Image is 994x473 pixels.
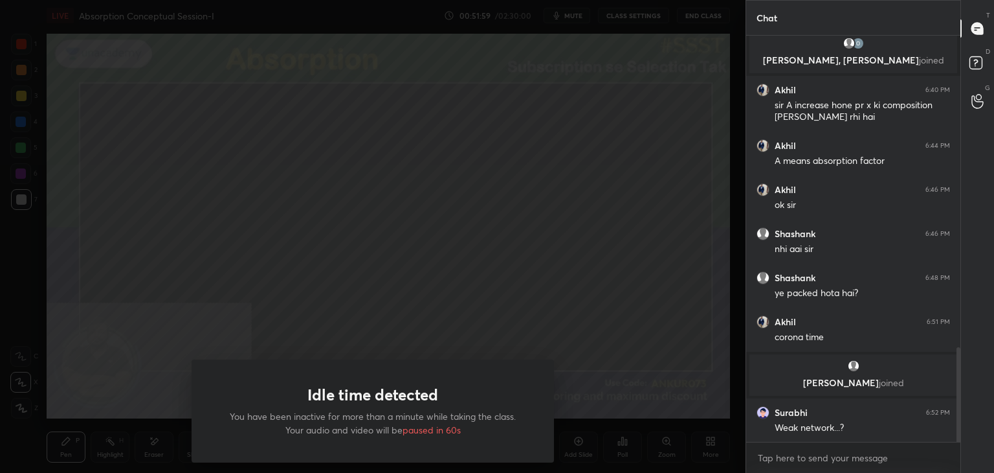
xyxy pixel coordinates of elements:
[925,274,950,282] div: 6:48 PM
[847,360,860,373] img: default.png
[223,410,523,437] p: You have been inactive for more than a minute while taking the class. Your audio and video will be
[757,139,769,152] img: b7dd0a1bede3447da63281c57ab6f7f2.jpg
[775,422,950,435] div: Weak network...?
[775,228,815,240] h6: Shashank
[925,142,950,150] div: 6:44 PM
[775,331,950,344] div: corona time
[986,47,990,56] p: D
[746,1,788,35] p: Chat
[403,424,461,436] span: paused in 60s
[746,36,960,443] div: grid
[879,376,904,389] span: joined
[775,287,950,300] div: ye packed hota hai?
[986,10,990,20] p: T
[775,140,796,152] h6: Akhil
[775,184,796,196] h6: Akhil
[757,84,769,97] img: b7dd0a1bede3447da63281c57ab6f7f2.jpg
[307,386,438,404] h1: Idle time detected
[919,54,944,66] span: joined
[757,316,769,329] img: b7dd0a1bede3447da63281c57ab6f7f2.jpg
[925,186,950,194] div: 6:46 PM
[925,86,950,94] div: 6:40 PM
[775,84,796,96] h6: Akhil
[926,409,950,417] div: 6:52 PM
[843,37,856,50] img: default.png
[757,406,769,419] img: 16280863_5979F2A0-FBF8-4D15-AB25-93E0076647F8.png
[985,83,990,93] p: G
[757,183,769,196] img: b7dd0a1bede3447da63281c57ab6f7f2.jpg
[775,99,950,124] div: sir A increase hone pr x ki composition [PERSON_NAME] rhi hai
[757,227,769,240] img: default.png
[775,199,950,212] div: ok sir
[925,230,950,238] div: 6:46 PM
[775,272,815,284] h6: Shashank
[757,378,949,388] p: [PERSON_NAME]
[852,37,865,50] img: 6783f49106cf4e9c8d096c7f3923caca.jpg
[775,155,950,168] div: A means absorption factor
[775,316,796,328] h6: Akhil
[775,243,950,256] div: nhi aai sir
[775,407,808,419] h6: Surabhi
[757,271,769,284] img: default.png
[927,318,950,326] div: 6:51 PM
[757,55,949,65] p: [PERSON_NAME], [PERSON_NAME]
